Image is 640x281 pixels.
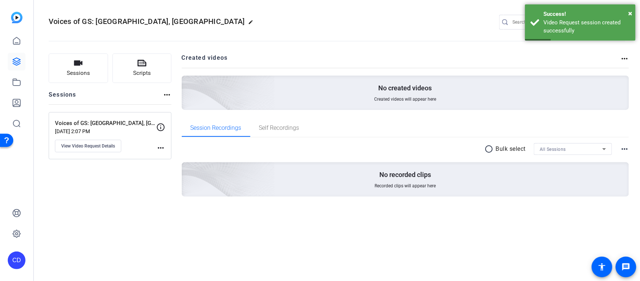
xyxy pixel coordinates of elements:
[112,53,172,83] button: Scripts
[49,53,108,83] button: Sessions
[540,147,566,152] span: All Sessions
[61,143,115,149] span: View Video Request Details
[628,9,632,18] span: ×
[496,145,526,153] p: Bulk select
[543,18,630,35] div: Video Request session created successfully
[55,119,156,128] p: Voices of GS: [GEOGRAPHIC_DATA], [GEOGRAPHIC_DATA]
[99,3,275,163] img: Creted videos background
[628,8,632,19] button: Close
[67,69,90,77] span: Sessions
[55,140,121,152] button: View Video Request Details
[259,125,299,131] span: Self Recordings
[55,128,156,134] p: [DATE] 2:07 PM
[485,145,496,153] mat-icon: radio_button_unchecked
[156,143,165,152] mat-icon: more_horiz
[620,145,629,153] mat-icon: more_horiz
[622,263,630,271] mat-icon: message
[133,69,151,77] span: Scripts
[163,90,171,99] mat-icon: more_horiz
[543,10,630,18] div: Success!
[248,20,257,28] mat-icon: edit
[512,18,579,27] input: Search
[375,183,436,189] span: Recorded clips will appear here
[379,170,431,179] p: No recorded clips
[598,263,606,271] mat-icon: accessibility
[374,96,436,102] span: Created videos will appear here
[191,125,241,131] span: Session Recordings
[99,89,275,249] img: embarkstudio-empty-session.png
[11,12,22,23] img: blue-gradient.svg
[379,84,432,93] p: No created videos
[182,53,620,68] h2: Created videos
[49,17,245,26] span: Voices of GS: [GEOGRAPHIC_DATA], [GEOGRAPHIC_DATA]
[620,54,629,63] mat-icon: more_horiz
[8,251,25,269] div: CD
[49,90,76,104] h2: Sessions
